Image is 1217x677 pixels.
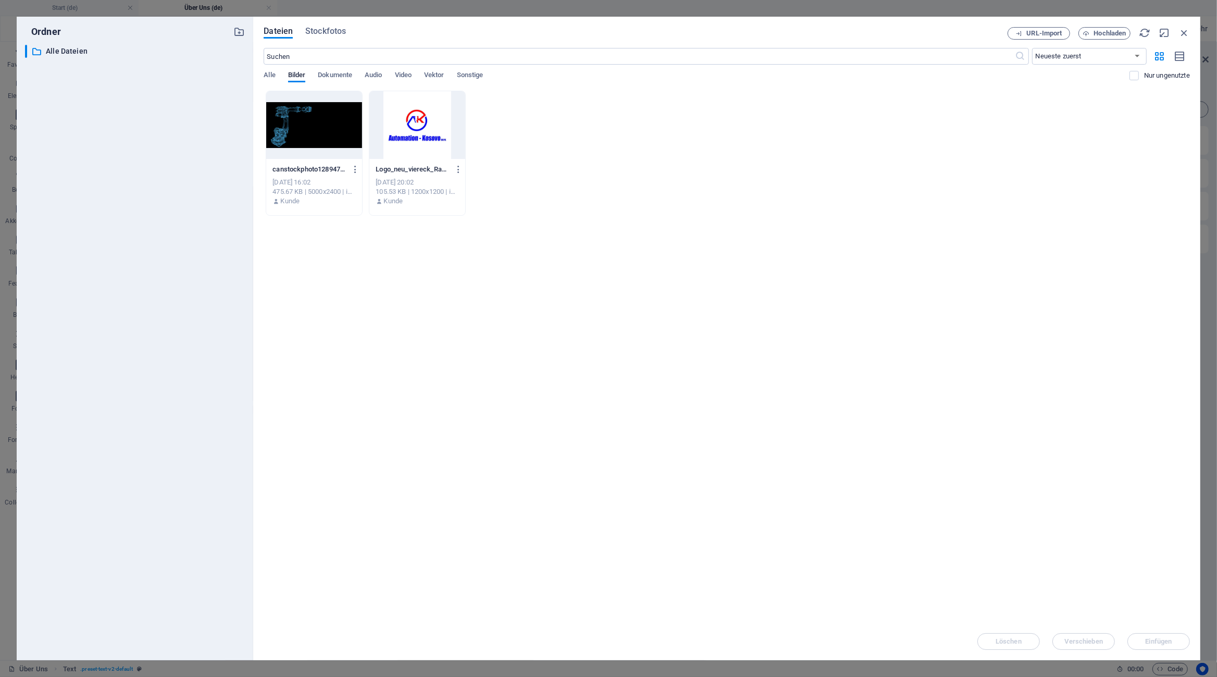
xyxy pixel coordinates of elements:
div: [DATE] 16:02 [272,178,356,187]
span: Hochladen [1094,30,1126,36]
div: ​ [25,45,27,58]
span: URL-Import [1027,30,1062,36]
i: Schließen [1178,27,1190,39]
span: Bilder [288,69,306,83]
p: Ordner [25,25,61,39]
span: Alle [264,69,275,83]
button: Hochladen [1078,27,1131,40]
span: Stockfotos [305,25,346,38]
p: canstockphoto12894762_breit-4Lf3LQ31JkvwqTWfs2Zf7Q.jpg [272,165,346,174]
p: Kunde [383,196,403,206]
div: 475.67 KB | 5000x2400 | image/jpeg [272,187,356,196]
div: 105.53 KB | 1200x1200 | image/jpeg [376,187,459,196]
span: Video [395,69,412,83]
p: Zeigt nur Dateien an, die nicht auf der Website verwendet werden. Dateien, die während dieser Sit... [1144,71,1190,80]
button: URL-Import [1008,27,1070,40]
i: Neuen Ordner erstellen [233,26,245,38]
p: Alle Dateien [46,45,226,57]
span: Dokumente [318,69,352,83]
div: [DATE] 20:02 [376,178,459,187]
span: Sonstige [457,69,483,83]
span: Vektor [424,69,444,83]
i: Neu laden [1139,27,1150,39]
p: Kunde [281,196,300,206]
i: Minimieren [1159,27,1170,39]
a: Skip to main content [4,4,73,13]
input: Suchen [264,48,1015,65]
span: Audio [365,69,382,83]
p: Logo_neu_viereck_Rand.jpg [376,165,449,174]
span: Dateien [264,25,293,38]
